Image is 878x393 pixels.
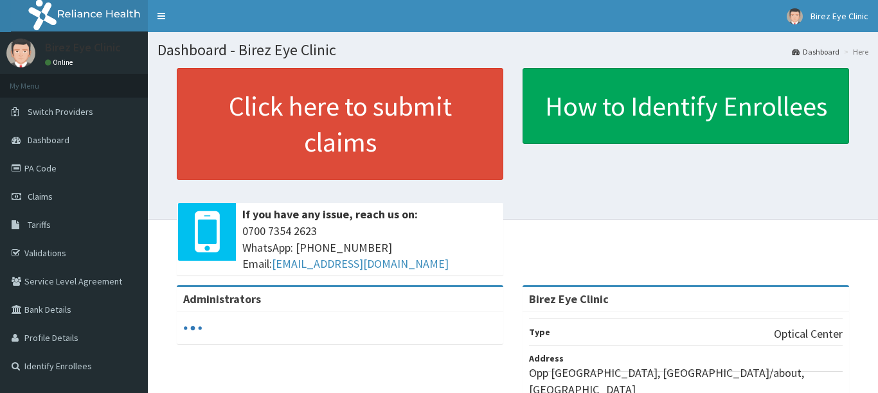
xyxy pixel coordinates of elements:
[177,68,503,180] a: Click here to submit claims
[529,353,564,364] b: Address
[28,191,53,202] span: Claims
[529,326,550,338] b: Type
[774,326,843,342] p: Optical Center
[242,223,497,272] span: 0700 7354 2623 WhatsApp: [PHONE_NUMBER] Email:
[183,292,261,306] b: Administrators
[157,42,868,58] h1: Dashboard - Birez Eye Clinic
[28,219,51,231] span: Tariffs
[45,42,121,53] p: Birez Eye Clinic
[272,256,449,271] a: [EMAIL_ADDRESS][DOMAIN_NAME]
[529,292,609,306] strong: Birez Eye Clinic
[841,46,868,57] li: Here
[792,46,839,57] a: Dashboard
[45,58,76,67] a: Online
[28,134,69,146] span: Dashboard
[28,106,93,118] span: Switch Providers
[6,39,35,67] img: User Image
[523,68,849,144] a: How to Identify Enrollees
[183,319,202,338] svg: audio-loading
[787,8,803,24] img: User Image
[811,10,868,22] span: Birez Eye Clinic
[242,207,418,222] b: If you have any issue, reach us on:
